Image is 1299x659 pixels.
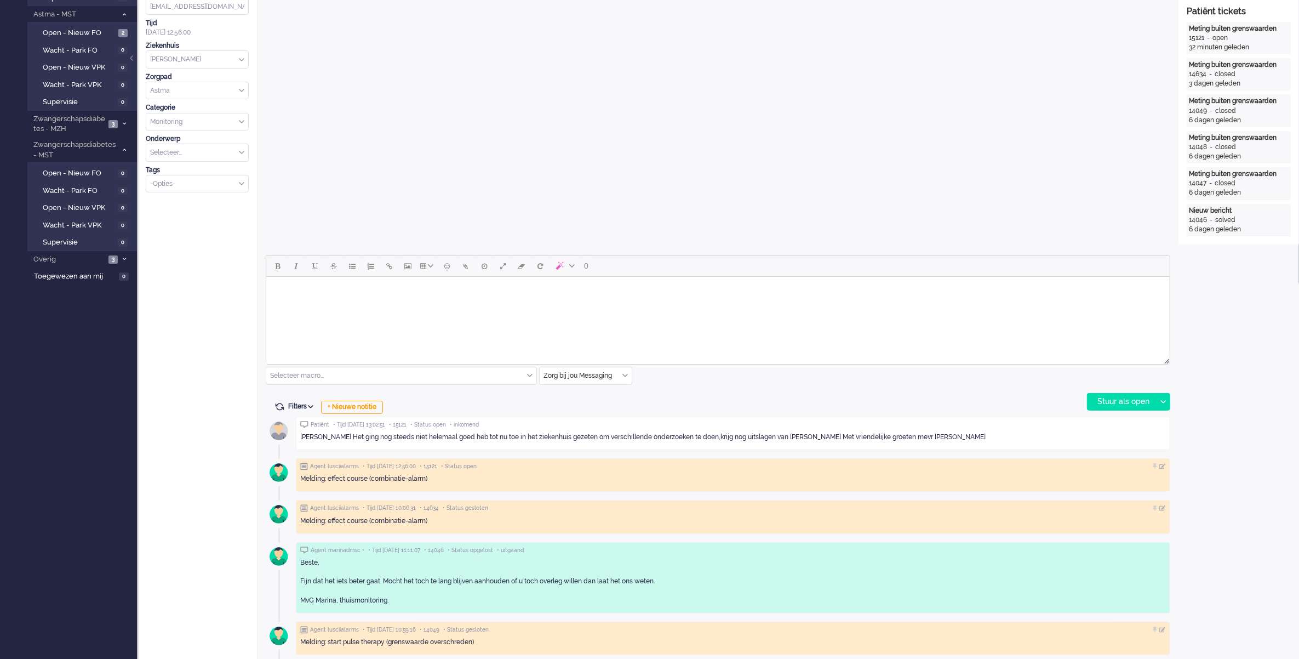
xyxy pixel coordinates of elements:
span: Agent marinadmsc • [311,547,364,554]
button: AI [550,257,579,275]
div: - [1206,70,1215,79]
span: • Tijd [DATE] 11:11:07 [368,547,420,554]
div: closed [1215,143,1236,152]
button: Insert/edit image [399,257,417,275]
div: 14049 [1189,106,1207,116]
span: • Tijd [DATE] 10:06:31 [363,504,416,512]
span: • Status opgelost [448,547,493,554]
div: - [1206,179,1215,188]
div: Onderwerp [146,134,249,144]
img: ic_note_grey.svg [300,626,308,634]
a: Open - Nieuw FO 2 [32,26,136,38]
span: Wacht - Park FO [43,46,115,56]
span: Wacht - Park FO [43,186,115,196]
div: Zorgpad [146,72,249,82]
span: • 14049 [420,626,439,634]
span: Zwangerschapsdiabetes - MZH [32,114,105,134]
div: solved [1215,215,1235,225]
span: Filters [288,402,317,410]
div: Meting buiten grenswaarden [1189,60,1289,70]
div: [DATE] 12:56:00 [146,19,249,37]
span: Wacht - Park VPK [43,220,115,231]
button: Fullscreen [494,257,512,275]
div: Tags [146,166,249,175]
div: Melding: effect course (combinatie-alarm) [300,474,1166,484]
button: Numbered list [362,257,380,275]
span: Patiënt [311,421,329,429]
div: Select Tags [146,175,249,193]
span: • Status gesloten [443,626,489,634]
button: Strikethrough [324,257,343,275]
span: Supervisie [43,97,115,107]
span: 0 [118,169,128,178]
div: 32 minuten geleden [1189,43,1289,52]
button: Table [417,257,438,275]
span: • Tijd [DATE] 12:56:00 [363,463,416,470]
div: Categorie [146,103,249,112]
a: Open - Nieuw FO 0 [32,167,136,179]
span: • 15121 [420,463,437,470]
div: open [1212,33,1228,43]
span: • Tijd [DATE] 13:02:51 [333,421,385,429]
div: Beste, Fijn dat het iets beter gaat. Mocht het toch te lang blijven aanhouden of u toch overleg w... [300,558,1166,605]
span: • Status open [441,463,477,470]
span: • Status open [410,421,446,429]
span: Agent lusciialarms [310,504,359,512]
span: Open - Nieuw VPK [43,63,115,73]
span: 2 [118,29,128,37]
a: Open - Nieuw VPK 0 [32,201,136,213]
span: 0 [118,238,128,247]
a: Toegewezen aan mij 0 [32,270,137,282]
div: 15121 [1189,33,1204,43]
div: 6 dagen geleden [1189,225,1289,234]
div: 6 dagen geleden [1189,116,1289,125]
span: 0 [118,98,128,106]
span: Open - Nieuw FO [43,28,116,38]
div: Meting buiten grenswaarden [1189,24,1289,33]
span: 0 [118,47,128,55]
span: Open - Nieuw FO [43,168,115,179]
img: avatar [265,543,293,570]
div: Nieuw bericht [1189,206,1289,215]
div: Meting buiten grenswaarden [1189,133,1289,143]
div: 14048 [1189,143,1207,152]
div: + Nieuwe notitie [321,401,383,414]
span: Supervisie [43,237,115,248]
div: Ziekenhuis [146,41,249,50]
div: closed [1215,179,1235,188]
div: - [1204,33,1212,43]
div: 6 dagen geleden [1189,152,1289,161]
span: Agent lusciialarms [310,626,359,634]
button: 0 [579,257,593,275]
span: 0 [118,81,128,89]
div: closed [1215,70,1235,79]
div: 14047 [1189,179,1206,188]
img: avatar [265,501,293,528]
div: [PERSON_NAME] Het ging nog steeds niet helemaal goed heb tot nu toe in het ziekenhuis gezeten om ... [300,433,1166,442]
button: Add attachment [456,257,475,275]
button: Insert/edit link [380,257,399,275]
button: Delay message [475,257,494,275]
a: Supervisie 0 [32,95,136,107]
a: Open - Nieuw VPK 0 [32,61,136,73]
div: 3 dagen geleden [1189,79,1289,88]
button: Reset content [531,257,550,275]
span: 0 [118,64,128,72]
img: ic_chat_grey.svg [300,421,308,428]
a: Wacht - Park FO 0 [32,44,136,56]
span: • inkomend [450,421,479,429]
span: 0 [119,272,129,281]
div: 14046 [1189,215,1207,225]
div: Resize [1160,354,1170,364]
span: 3 [108,120,118,128]
span: • 15121 [389,421,407,429]
a: Wacht - Park FO 0 [32,184,136,196]
button: Italic [287,257,306,275]
a: Wacht - Park VPK 0 [32,78,136,90]
button: Bullet list [343,257,362,275]
img: avatar [265,459,293,486]
div: Stuur als open [1088,394,1156,410]
span: • uitgaand [497,547,524,554]
div: Tijd [146,19,249,28]
iframe: Rich Text Area [266,277,1170,354]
